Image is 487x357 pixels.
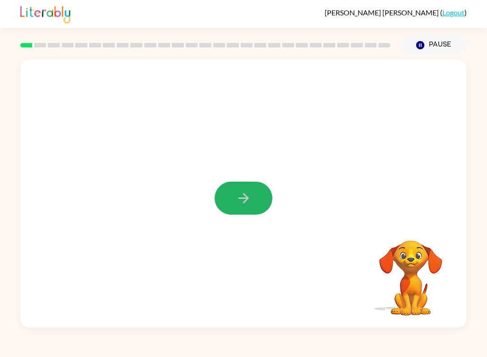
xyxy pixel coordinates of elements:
[366,226,456,317] video: Your browser must support playing .mp4 files to use Literably. Please try using another browser.
[325,8,440,17] span: [PERSON_NAME] [PERSON_NAME]
[20,4,70,23] img: Literably
[325,8,467,17] div: ( )
[401,35,467,56] button: Pause
[442,8,464,17] a: Logout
